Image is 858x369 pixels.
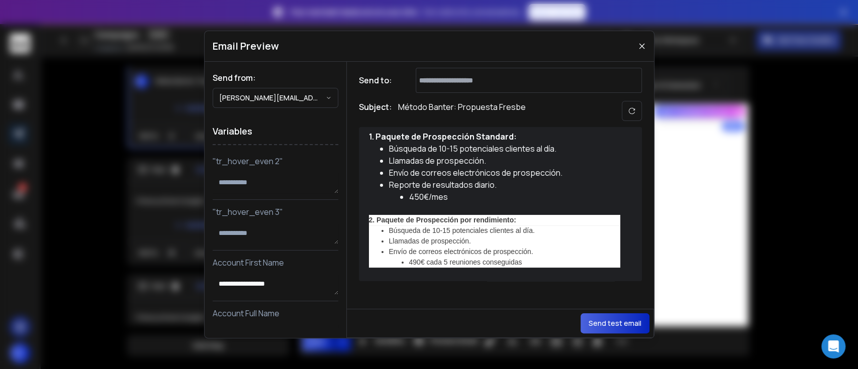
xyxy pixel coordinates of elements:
div: Open Intercom Messenger [821,334,845,358]
strong: 1. Paquete de Prospección Standard: [369,131,517,142]
p: [PERSON_NAME][EMAIL_ADDRESS][DOMAIN_NAME] [219,93,326,103]
button: Send test email [581,313,649,333]
p: "tr_hover_even 2" [213,155,338,167]
li: Envío de correos electrónicos de prospección. [389,167,620,179]
p: Account Full Name [213,307,338,319]
li: Reporte de resultados diario. [389,179,620,203]
strong: 2. Paquete de Prospección por rendimiento: [369,216,516,224]
h1: Subject: [359,101,392,121]
li: 450€/mes [409,191,620,203]
li: Búsqueda de 10-15 potenciales clientes al día. [389,143,620,155]
li: Envío de correos electrónicos de prospección. [389,247,620,268]
li: Búsqueda de 10-15 potenciales clientes al día. [389,225,620,236]
p: "tr_hover_even 3" [213,206,338,218]
li: Llamadas de prospección. [389,236,620,247]
h1: Email Preview [213,39,279,53]
p: Account First Name [213,257,338,269]
h1: Variables [213,118,338,145]
p: Método Banter: Propuesta Fresbe [398,101,526,121]
h1: Send to: [359,74,399,86]
div: En la primera opción se facturaría a mes vencido. En la segunda, tras la consecución de las 5 opo... [369,280,620,304]
li: 490€ cada 5 reuniones conseguidas [409,257,620,268]
li: Llamadas de prospección. [389,155,620,167]
h1: Send from: [213,72,338,84]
